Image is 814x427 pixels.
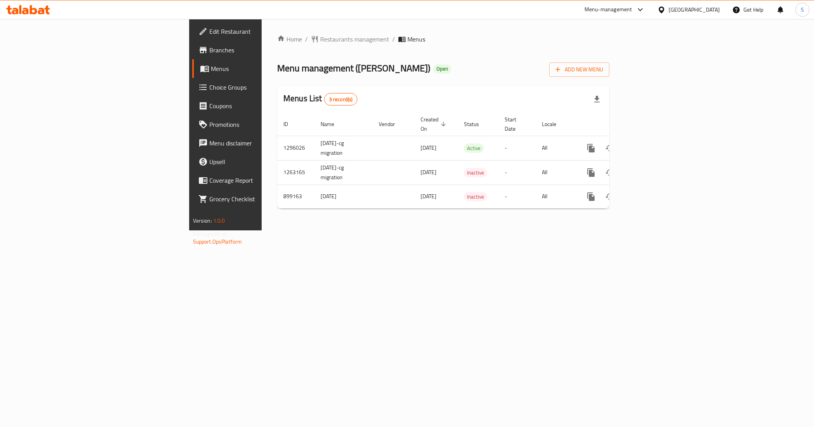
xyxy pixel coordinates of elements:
span: Vendor [379,119,405,129]
th: Actions [576,112,662,136]
td: All [536,136,576,160]
span: Upsell [209,157,319,166]
span: [DATE] [421,143,436,153]
span: Version: [193,216,212,226]
span: Inactive [464,168,487,177]
span: Menu management ( [PERSON_NAME] ) [277,59,430,77]
div: [GEOGRAPHIC_DATA] [669,5,720,14]
a: Branches [192,41,325,59]
button: more [582,139,600,157]
span: Open [433,66,451,72]
a: Coverage Report [192,171,325,190]
span: [DATE] [421,191,436,201]
span: Get support on: [193,229,229,239]
a: Restaurants management [311,35,389,44]
span: Grocery Checklist [209,194,319,204]
span: Choice Groups [209,83,319,92]
td: [DATE] [314,185,373,208]
button: Change Status [600,139,619,157]
span: 1.0.0 [213,216,225,226]
span: Promotions [209,120,319,129]
td: - [498,160,536,185]
a: Promotions [192,115,325,134]
span: Add New Menu [555,65,603,74]
span: Active [464,144,484,153]
button: Change Status [600,187,619,206]
td: All [536,185,576,208]
span: ID [283,119,298,129]
span: Coverage Report [209,176,319,185]
div: Total records count [324,93,358,105]
table: enhanced table [277,112,662,209]
span: [DATE] [421,167,436,177]
a: Support.OpsPlatform [193,237,242,247]
td: [DATE]-cg migration [314,136,373,160]
a: Coupons [192,97,325,115]
button: more [582,187,600,206]
span: Restaurants management [320,35,389,44]
span: Coupons [209,101,319,111]
span: Menu disclaimer [209,138,319,148]
div: Export file [588,90,606,109]
a: Upsell [192,152,325,171]
td: [DATE]-cg migration [314,160,373,185]
a: Choice Groups [192,78,325,97]
span: Inactive [464,192,487,201]
span: Locale [542,119,566,129]
span: Edit Restaurant [209,27,319,36]
span: Branches [209,45,319,55]
span: Created On [421,115,448,133]
span: Menus [211,64,319,73]
li: / [392,35,395,44]
a: Grocery Checklist [192,190,325,208]
td: - [498,136,536,160]
div: Open [433,64,451,74]
nav: breadcrumb [277,35,609,44]
a: Edit Restaurant [192,22,325,41]
button: Change Status [600,163,619,182]
button: more [582,163,600,182]
span: S [801,5,804,14]
div: Menu-management [585,5,632,14]
td: All [536,160,576,185]
span: 3 record(s) [324,96,357,103]
span: Status [464,119,489,129]
span: Menus [407,35,425,44]
h2: Menus List [283,93,357,105]
a: Menus [192,59,325,78]
span: Name [321,119,344,129]
a: Menu disclaimer [192,134,325,152]
button: Add New Menu [549,62,609,77]
span: Start Date [505,115,526,133]
td: - [498,185,536,208]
